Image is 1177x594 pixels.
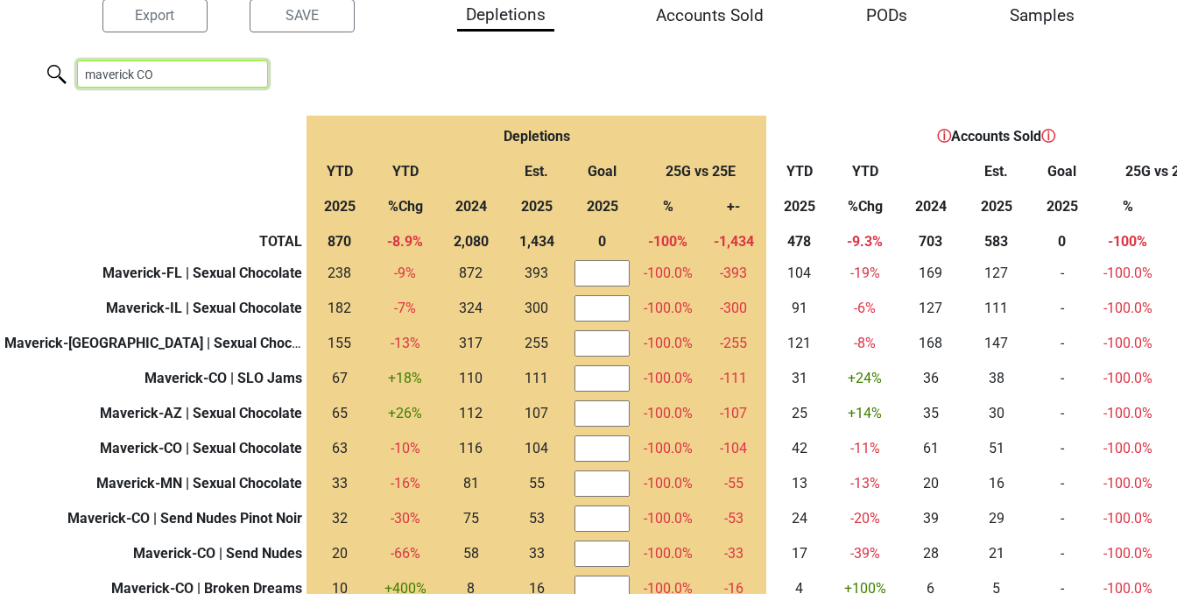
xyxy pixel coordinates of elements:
[311,403,368,424] div: 65
[1041,128,1055,145] span: ⓘ
[648,233,687,250] span: -100%
[1029,431,1095,466] td: -
[569,151,635,186] th: Goal: activate to sort column ascending
[100,405,302,421] b: Maverick-AZ | Sexual Chocolate
[832,361,898,396] td: +24 %
[387,233,423,250] span: -8.9%
[898,186,963,221] th: 2024
[635,396,701,431] td: -100.0%
[307,151,372,186] th: YTD: activate to sort column ascending
[438,361,504,396] td: 110.333
[968,263,1025,284] div: 127
[963,431,1029,466] td: 51
[372,256,438,291] td: -9 %
[705,438,762,459] div: -104
[902,333,959,354] div: 168
[442,473,499,494] div: 81
[771,368,828,389] div: 31
[438,501,504,536] td: 75.250
[635,326,701,361] td: -100.0%
[1029,186,1095,221] th: 2025
[307,466,372,501] td: 33.416
[771,438,828,459] div: 42
[372,466,438,501] td: -16 %
[902,298,959,319] div: 127
[705,263,762,284] div: -393
[438,221,504,256] th: 2,080
[1095,536,1160,571] td: -100.0%
[438,536,504,571] td: 58.367
[898,221,963,256] th: 703
[766,501,832,536] td: 24
[1095,501,1160,536] td: -100.0%
[102,265,302,281] b: Maverick-FL | Sexual Chocolate
[1095,361,1160,396] td: -100.0%
[771,508,828,529] div: 24
[963,326,1029,361] td: 147
[766,536,832,571] td: 17
[902,473,959,494] div: 20
[1029,256,1095,291] td: -
[508,438,565,459] div: 104
[438,291,504,326] td: 324.083
[442,333,499,354] div: 317
[1095,326,1160,361] td: -100.0%
[457,1,554,32] div: Depletions
[902,543,959,564] div: 28
[968,368,1025,389] div: 38
[963,501,1029,536] td: 29
[508,368,565,389] div: 111
[635,361,701,396] td: -100.0%
[832,326,898,361] td: -8 %
[771,473,828,494] div: 13
[1029,361,1095,396] td: -
[635,256,701,291] td: -100.0%
[372,536,438,571] td: -66 %
[898,501,963,536] td: 39
[311,368,368,389] div: 67
[771,403,828,424] div: 25
[963,396,1029,431] td: 30
[442,263,499,284] div: 872
[766,326,832,361] td: 121
[705,508,762,529] div: -53
[866,4,907,29] div: PODs
[766,221,832,256] th: 478
[705,473,762,494] div: -55
[311,298,368,319] div: 182
[656,4,764,29] div: Accounts Sold
[372,291,438,326] td: -7 %
[372,431,438,466] td: -10 %
[832,151,898,186] th: YTD: activate to sort column ascending
[504,221,569,256] th: 1,434
[898,256,963,291] td: 169
[307,291,372,326] td: 181.918
[442,508,499,529] div: 75
[438,326,504,361] td: 316.730
[504,536,569,571] td: 32.672
[963,291,1029,326] td: 111
[438,186,504,221] th: 2024
[307,116,766,151] th: Depletions
[438,256,504,291] td: 872.150
[968,333,1025,354] div: 147
[4,335,323,351] b: Maverick-[GEOGRAPHIC_DATA] | Sexual Chocolate
[504,361,569,396] td: 110.516
[106,300,302,316] b: Maverick-IL | Sexual Chocolate
[1029,501,1095,536] td: -
[771,333,828,354] div: 121
[372,326,438,361] td: -13 %
[504,466,569,501] td: 55.051
[144,370,302,386] b: Maverick-CO | SLO Jams
[372,151,438,186] th: YTD: activate to sort column ascending
[701,256,766,291] td: -392.501
[372,361,438,396] td: +18 %
[898,291,963,326] td: 127
[771,543,828,564] div: 17
[701,291,766,326] td: -299.7
[766,361,832,396] td: 31
[1029,151,1095,186] th: Goal: activate to sort column ascending
[963,151,1029,186] th: Est.: activate to sort column ascending
[701,466,766,501] td: -55.051
[372,501,438,536] td: -30 %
